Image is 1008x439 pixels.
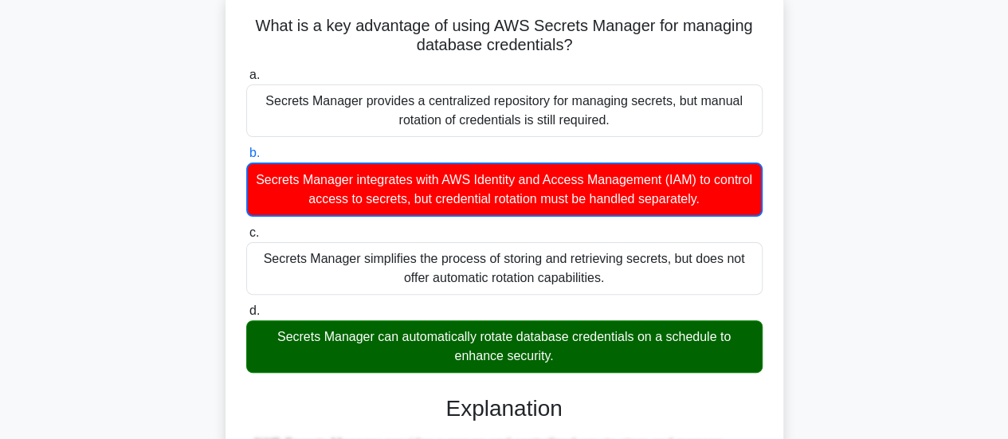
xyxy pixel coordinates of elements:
div: Secrets Manager simplifies the process of storing and retrieving secrets, but does not offer auto... [246,242,763,295]
span: b. [249,146,260,159]
span: a. [249,68,260,81]
h3: Explanation [256,395,753,422]
h5: What is a key advantage of using AWS Secrets Manager for managing database credentials? [245,16,764,56]
div: Secrets Manager can automatically rotate database credentials on a schedule to enhance security. [246,320,763,373]
div: Secrets Manager integrates with AWS Identity and Access Management (IAM) to control access to sec... [246,163,763,217]
span: d. [249,304,260,317]
div: Secrets Manager provides a centralized repository for managing secrets, but manual rotation of cr... [246,84,763,137]
span: c. [249,225,259,239]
